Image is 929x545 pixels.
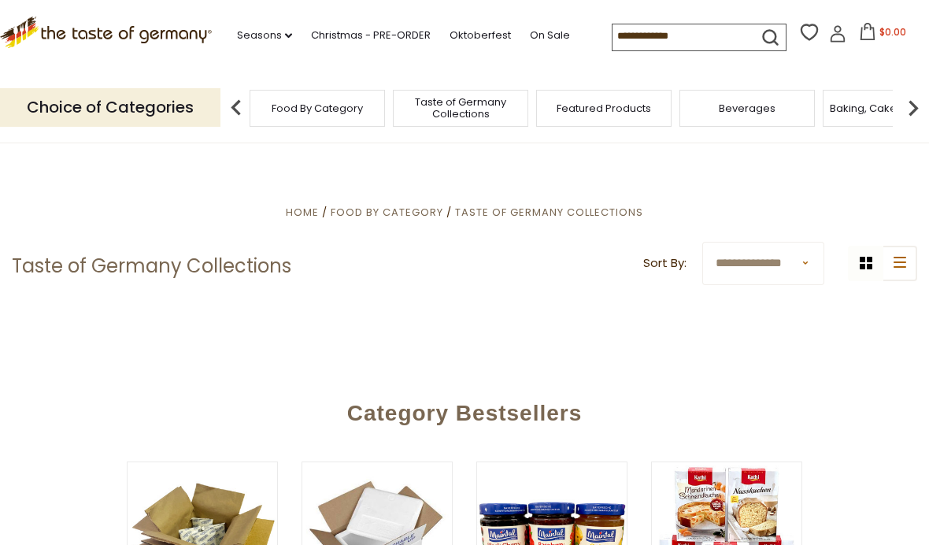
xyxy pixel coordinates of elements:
[450,27,511,44] a: Oktoberfest
[12,254,291,278] h1: Taste of Germany Collections
[286,205,319,220] a: Home
[557,102,651,114] a: Featured Products
[898,92,929,124] img: next arrow
[331,205,443,220] a: Food By Category
[719,102,775,114] a: Beverages
[398,96,524,120] a: Taste of Germany Collections
[530,27,570,44] a: On Sale
[28,377,901,442] div: Category Bestsellers
[879,25,906,39] span: $0.00
[849,23,916,46] button: $0.00
[643,254,687,273] label: Sort By:
[311,27,431,44] a: Christmas - PRE-ORDER
[237,27,292,44] a: Seasons
[220,92,252,124] img: previous arrow
[272,102,363,114] a: Food By Category
[455,205,643,220] a: Taste of Germany Collections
